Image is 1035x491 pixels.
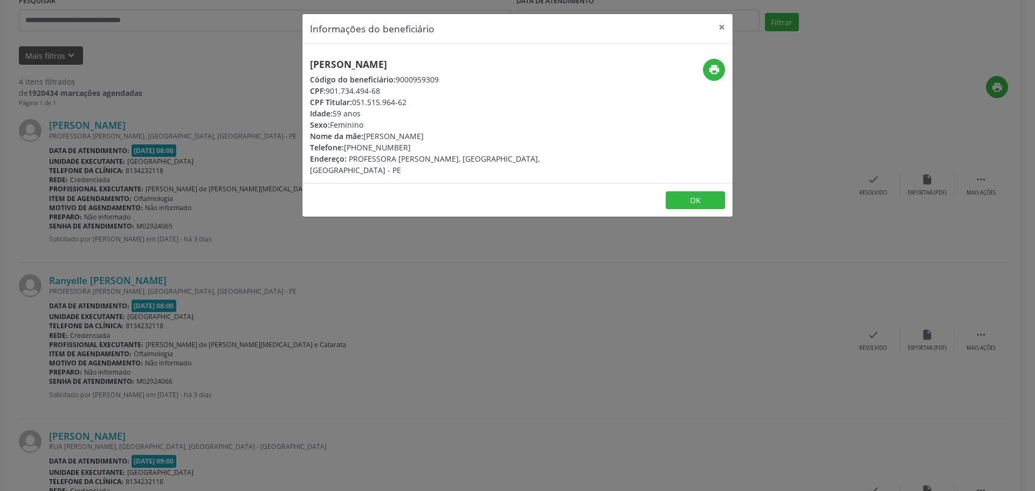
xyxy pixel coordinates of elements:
span: PROFESSORA [PERSON_NAME], [GEOGRAPHIC_DATA], [GEOGRAPHIC_DATA] - PE [310,154,540,175]
h5: Informações do beneficiário [310,22,434,36]
div: [PHONE_NUMBER] [310,142,582,153]
h5: [PERSON_NAME] [310,59,582,70]
span: Endereço: [310,154,347,164]
span: Telefone: [310,142,344,153]
i: print [708,64,720,75]
span: Idade: [310,108,333,119]
div: 901.734.494-68 [310,85,582,96]
div: [PERSON_NAME] [310,130,582,142]
span: CPF: [310,86,326,96]
span: CPF Titular: [310,97,352,107]
button: print [703,59,725,81]
button: Close [711,14,733,40]
div: Feminino [310,119,582,130]
button: OK [666,191,725,210]
div: 9000959309 [310,74,582,85]
span: Código do beneficiário: [310,74,396,85]
span: Nome da mãe: [310,131,363,141]
div: 051.515.964-62 [310,96,582,108]
div: 59 anos [310,108,582,119]
span: Sexo: [310,120,330,130]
